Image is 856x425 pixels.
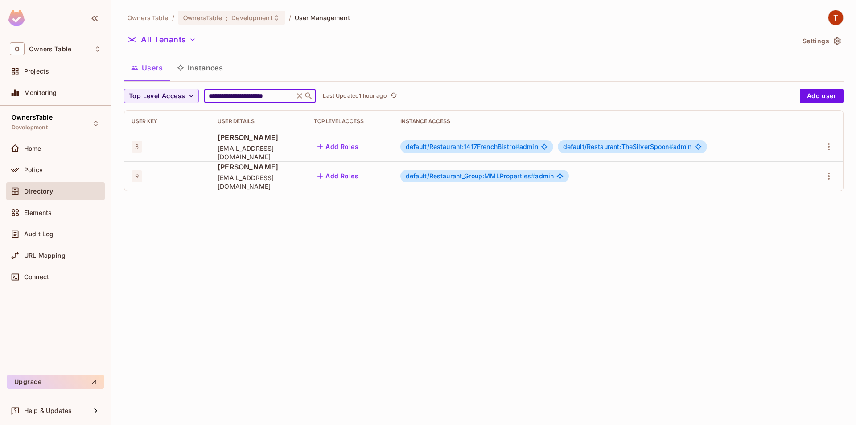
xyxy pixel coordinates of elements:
[29,45,71,53] span: Workspace: Owners Table
[669,143,673,150] span: #
[128,13,169,22] span: the active workspace
[124,89,199,103] button: Top Level Access
[24,145,41,152] span: Home
[295,13,350,22] span: User Management
[24,209,52,216] span: Elements
[10,42,25,55] span: O
[218,173,300,190] span: [EMAIL_ADDRESS][DOMAIN_NAME]
[183,13,222,22] span: OwnersTable
[289,13,291,22] li: /
[406,173,554,180] span: admin
[225,14,228,21] span: :
[406,143,519,150] span: default/Restaurant:1417FrenchBistro
[24,273,49,281] span: Connect
[323,92,387,99] p: Last Updated 1 hour ago
[12,124,48,131] span: Development
[172,13,174,22] li: /
[170,57,230,79] button: Instances
[387,91,399,101] span: Click to refresh data
[314,118,386,125] div: Top Level Access
[24,89,57,96] span: Monitoring
[24,68,49,75] span: Projects
[124,33,200,47] button: All Tenants
[563,143,673,150] span: default/Restaurant:TheSilverSpoon
[390,91,398,100] span: refresh
[132,170,142,182] span: 9
[314,169,362,183] button: Add Roles
[24,166,43,173] span: Policy
[24,407,72,414] span: Help & Updates
[389,91,399,101] button: refresh
[400,118,799,125] div: Instance Access
[24,252,66,259] span: URL Mapping
[563,143,692,150] span: admin
[7,375,104,389] button: Upgrade
[218,144,300,161] span: [EMAIL_ADDRESS][DOMAIN_NAME]
[218,162,300,172] span: [PERSON_NAME]
[314,140,362,154] button: Add Roles
[124,57,170,79] button: Users
[406,172,535,180] span: default/Restaurant_Group:MMLProperties
[132,141,142,153] span: 3
[12,114,53,121] span: OwnersTable
[231,13,272,22] span: Development
[218,118,300,125] div: User Details
[406,143,538,150] span: admin
[800,89,844,103] button: Add user
[129,91,185,102] span: Top Level Access
[531,172,535,180] span: #
[132,118,203,125] div: User Key
[8,10,25,26] img: SReyMgAAAABJRU5ErkJggg==
[24,188,53,195] span: Directory
[799,34,844,48] button: Settings
[515,143,519,150] span: #
[828,10,843,25] img: TableSteaks Development
[24,231,53,238] span: Audit Log
[218,132,300,142] span: [PERSON_NAME]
